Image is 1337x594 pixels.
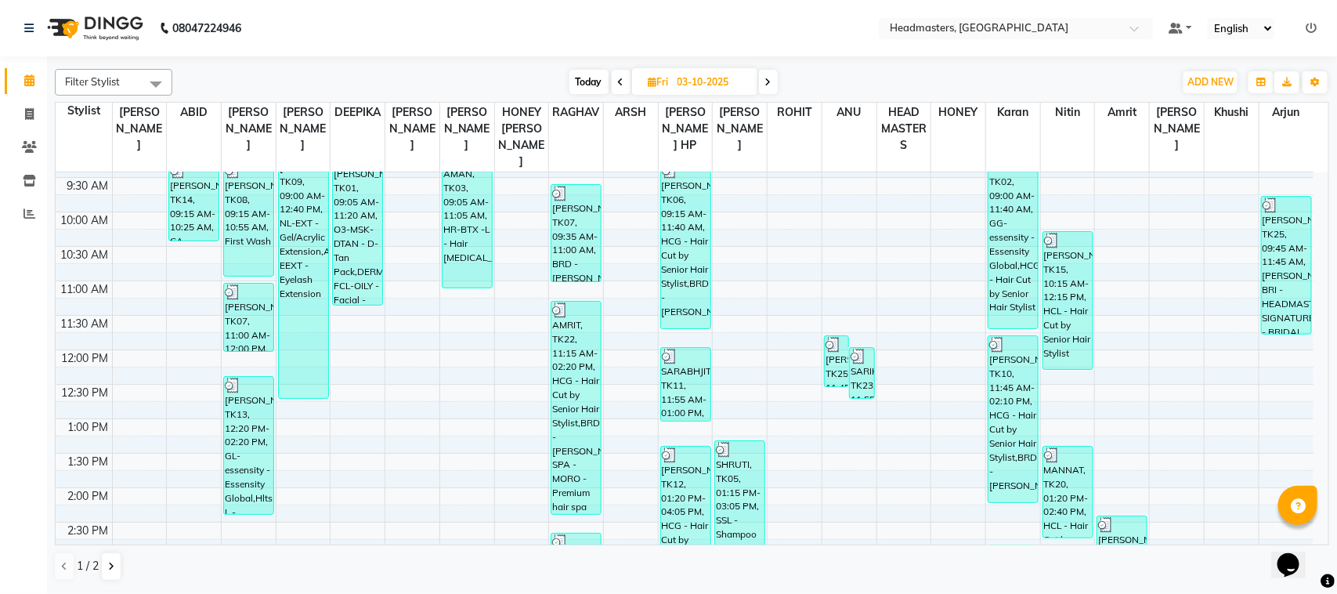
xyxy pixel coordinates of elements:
[877,103,931,155] span: HEAD MASTERS
[988,336,1038,502] div: [PERSON_NAME], TK10, 11:45 AM-02:10 PM, HCG - Hair Cut by Senior Hair Stylist,BRD - [PERSON_NAME]
[224,284,273,351] div: [PERSON_NAME], TK07, 11:00 AM-12:00 PM, HCG - Hair Cut by Senior Hair Stylist
[661,348,710,421] div: SARABHJIT, TK11, 11:55 AM-01:00 PM, BRD - [PERSON_NAME]
[65,488,112,505] div: 2:00 PM
[65,523,112,539] div: 2:30 PM
[331,103,385,122] span: DEEPIKA
[659,103,713,155] span: [PERSON_NAME] HP
[1041,103,1095,122] span: Nitin
[113,103,167,155] span: [PERSON_NAME]
[333,150,382,305] div: [PERSON_NAME], TK01, 09:05 AM-11:20 AM, O3-MSK-DTAN - D-Tan Pack,DERMA-FCL-OILY - Facial - Clear ...
[986,103,1040,122] span: Karan
[1187,76,1234,88] span: ADD NEW
[77,558,99,574] span: 1 / 2
[495,103,549,172] span: HONEY [PERSON_NAME]
[222,103,276,155] span: [PERSON_NAME]
[440,103,494,155] span: [PERSON_NAME]
[645,76,673,88] span: Fri
[59,350,112,367] div: 12:00 PM
[713,103,767,155] span: [PERSON_NAME]
[58,247,112,263] div: 10:30 AM
[673,71,751,94] input: 2025-10-03
[224,162,273,276] div: [PERSON_NAME], TK08, 09:15 AM-10:55 AM, First Wash
[65,454,112,470] div: 1:30 PM
[443,150,492,288] div: AMAN, TK03, 09:05 AM-11:05 AM, HR-BTX -L - Hair [MEDICAL_DATA]
[65,75,120,88] span: Filter Stylist
[825,336,849,386] div: [PERSON_NAME], TK25, 11:45 AM-12:30 PM, HD - Hair Do
[65,419,112,436] div: 1:00 PM
[551,302,601,514] div: AMRIT, TK22, 11:15 AM-02:20 PM, HCG - Hair Cut by Senior Hair Stylist,BRD - [PERSON_NAME],H-SPA -...
[1043,232,1093,369] div: [PERSON_NAME], TK15, 10:15 AM-12:15 PM, HCL - Hair Cut by Senior Hair Stylist
[1183,71,1238,93] button: ADD NEW
[551,185,601,281] div: [PERSON_NAME], TK07, 09:35 AM-11:00 AM, BRD - [PERSON_NAME]
[167,103,221,122] span: ABID
[1043,447,1093,538] div: MANNAT, TK20, 01:20 PM-02:40 PM, HCL - Hair Cut by Senior Hair Stylist
[1271,531,1321,578] iframe: chat widget
[1259,103,1314,122] span: Arjun
[276,103,331,155] span: [PERSON_NAME]
[988,144,1038,328] div: AVIRAG, TK02, 09:00 AM-11:40 AM, GG-essensity - Essensity Global,HCG - Hair Cut by Senior Hair St...
[822,103,876,122] span: ANU
[279,144,328,398] div: [PERSON_NAME], TK09, 09:00 AM-12:40 PM, NL-EXT - Gel/Acrylic Extension,AES-EEXT - Eyelash Extension
[59,385,112,401] div: 12:30 PM
[1097,516,1147,567] div: [PERSON_NAME], TK13, 02:20 PM-03:05 PM, SWM - Shampoo with Mask
[1095,103,1149,122] span: Amrit
[1262,197,1312,334] div: [PERSON_NAME], TK25, 09:45 AM-11:45 AM, [PERSON_NAME]-BRI - HEADMASTERS SIGNATURE - BRIDAL
[224,377,273,514] div: [PERSON_NAME], TK13, 12:20 PM-02:20 PM, GL-essensity - Essensity Global,Hlts-L - Highlights (₹8000)
[169,162,219,241] div: [PERSON_NAME], TK14, 09:15 AM-10:25 AM, CA - Chemical Advance
[715,441,764,567] div: SHRUTI, TK05, 01:15 PM-03:05 PM, SSL - Shampoo
[549,103,603,122] span: RAGHAV
[40,6,147,50] img: logo
[931,103,985,122] span: HONEY
[56,103,112,119] div: Stylist
[1205,103,1259,122] span: Khushi
[64,178,112,194] div: 9:30 AM
[604,103,658,122] span: ARSH
[172,6,241,50] b: 08047224946
[58,212,112,229] div: 10:00 AM
[385,103,439,155] span: [PERSON_NAME]
[569,70,609,94] span: Today
[58,316,112,332] div: 11:30 AM
[768,103,822,122] span: ROHIT
[661,162,710,328] div: [PERSON_NAME], TK06, 09:15 AM-11:40 AM, HCG - Hair Cut by Senior Hair Stylist,BRD - [PERSON_NAME]
[1150,103,1204,155] span: [PERSON_NAME]
[58,281,112,298] div: 11:00 AM
[850,348,874,398] div: SARIKA, TK23, 11:55 AM-12:40 PM, HD - Hair Do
